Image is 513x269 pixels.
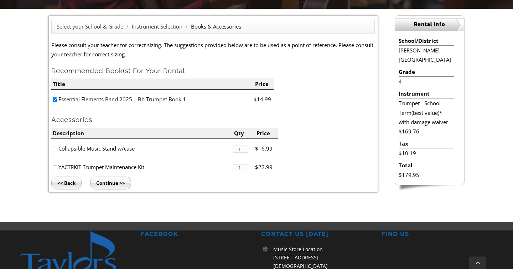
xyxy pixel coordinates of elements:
li: $16.99 [255,139,278,158]
li: YACTRKIT Trumpet Maintenance Kit [51,158,232,177]
h2: Rental Info [395,18,464,31]
li: Tax [399,139,454,148]
li: Qty [233,128,255,139]
span: / [125,23,130,30]
h2: FACEBOOK [141,230,252,238]
a: Instrument Selection [132,23,182,30]
h2: Accessories [51,115,375,124]
li: $179.95 [399,170,454,179]
h2: FIND US [382,230,493,238]
input: Continue >> [90,177,131,189]
li: Total [399,161,454,170]
li: Instrument [399,89,454,98]
li: 4 [399,77,454,86]
li: Description [51,128,232,139]
li: Title [51,78,253,90]
li: Price [254,78,274,90]
img: sidebar-footer.png [395,185,465,192]
li: Trumpet - School Term(best value)* with damage waiver $169.76 [399,98,454,136]
li: Grade [399,67,454,77]
a: Select your School & Grade [57,23,123,30]
li: School/District [399,36,454,46]
li: Collapsible Music Stand w/case [51,139,232,158]
li: Price [255,128,278,139]
h2: Recommended Book(s) For Your Rental [51,66,375,75]
li: $10.19 [399,148,454,158]
li: $22.99 [255,158,278,177]
li: Essential Elements Band 2025 – Bb Trumpet Book 1 [51,90,253,109]
span: / [184,23,190,30]
p: Please consult your teacher for correct sizing. The suggestions provided below are to be used as ... [51,40,375,59]
li: $14.99 [254,90,274,109]
li: Books & Accessories [191,22,241,31]
li: [PERSON_NAME][GEOGRAPHIC_DATA] [399,46,454,65]
input: << Back [51,177,82,189]
h2: CONTACT US [DATE] [261,230,372,238]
